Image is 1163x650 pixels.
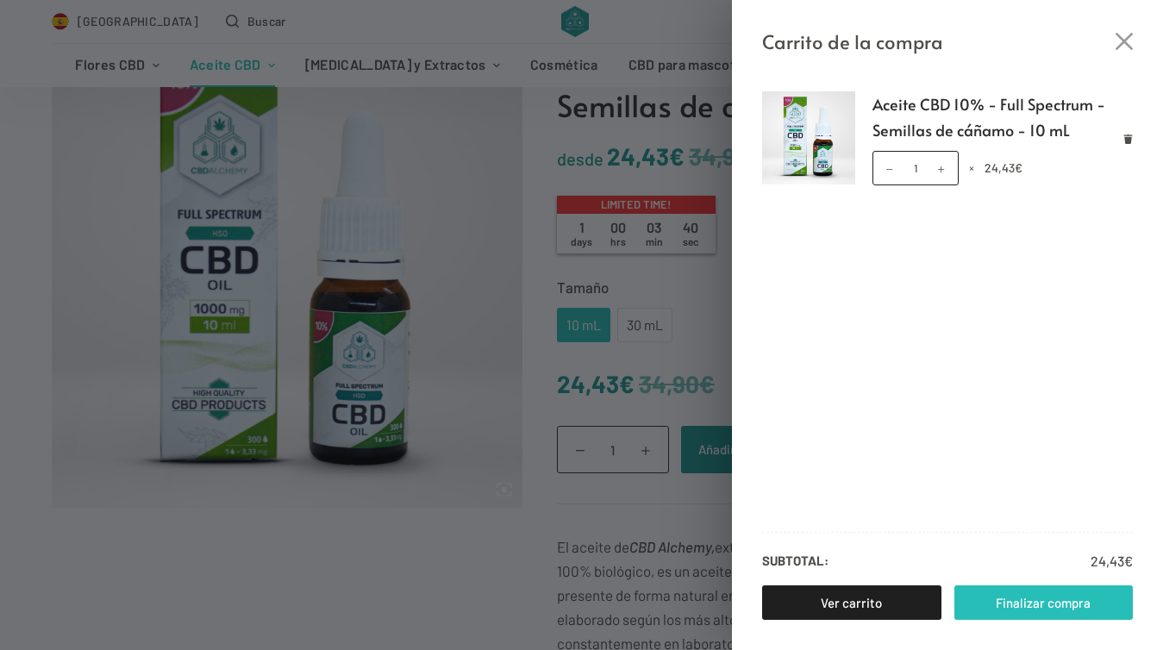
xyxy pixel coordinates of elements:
a: Ver carrito [762,585,941,620]
a: Aceite CBD 10% - Full Spectrum - Semillas de cáñamo - 10 mL [872,91,1134,142]
span: Carrito de la compra [762,26,943,57]
strong: Subtotal: [762,550,828,572]
span: € [1124,553,1133,569]
bdi: 24,43 [1091,553,1133,569]
bdi: 24,43 [985,160,1022,175]
a: Eliminar Aceite CBD 10% - Full Spectrum - Semillas de cáñamo - 10 mL del carrito [1123,134,1133,143]
span: × [969,160,974,175]
a: Finalizar compra [954,585,1134,620]
input: Cantidad de productos [872,151,959,185]
span: € [1015,160,1022,175]
button: Cerrar el cajón del carrito [1116,33,1133,50]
